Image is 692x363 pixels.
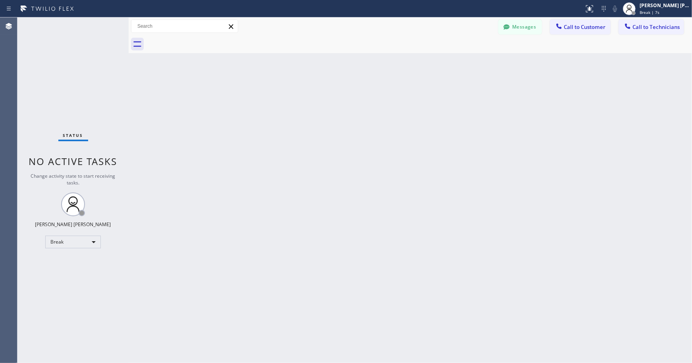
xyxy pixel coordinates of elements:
span: Change activity state to start receiving tasks. [31,173,116,186]
button: Messages [498,19,542,35]
span: Call to Customer [564,23,605,31]
span: Call to Technicians [632,23,680,31]
span: Break | 7s [640,10,659,15]
span: Status [63,133,83,138]
div: [PERSON_NAME] [PERSON_NAME] [35,221,111,228]
button: Call to Customer [550,19,611,35]
span: No active tasks [29,155,118,168]
div: [PERSON_NAME] [PERSON_NAME] [640,2,690,9]
button: Call to Technicians [619,19,684,35]
button: Mute [609,3,621,14]
input: Search [131,20,238,33]
div: Break [45,236,101,248]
